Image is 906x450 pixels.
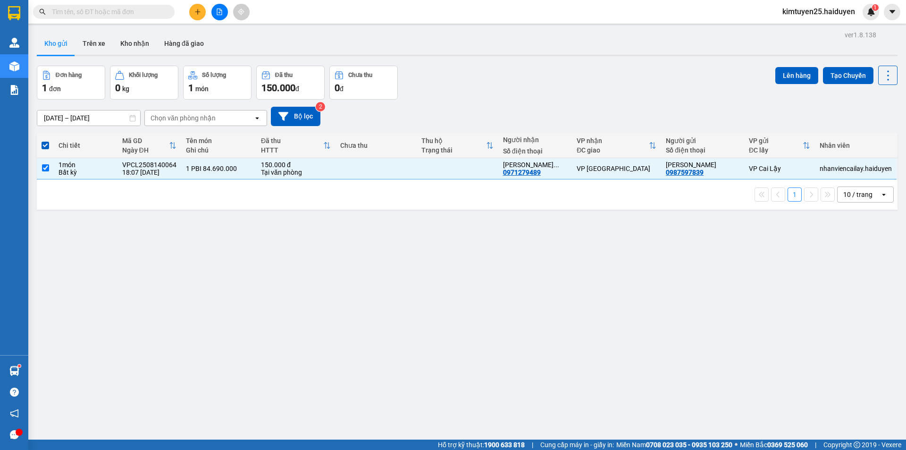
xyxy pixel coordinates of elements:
svg: open [253,114,261,122]
div: ver 1.8.138 [845,30,876,40]
div: Tại văn phòng [261,169,331,176]
div: VP nhận [577,137,649,144]
div: Bất kỳ [59,169,112,176]
div: VP Cai Lậy [749,165,810,172]
input: Select a date range. [37,110,140,126]
div: Mã GD [122,137,169,144]
span: plus [194,8,201,15]
input: Tìm tên, số ĐT hoặc mã đơn [52,7,163,17]
img: warehouse-icon [9,61,19,71]
span: kimtuyen25.haiduyen [775,6,863,17]
span: Cung cấp máy in - giấy in: [540,440,614,450]
div: 18:07 [DATE] [122,169,176,176]
div: Người gửi [666,137,739,144]
span: Miền Bắc [740,440,808,450]
div: ĐC lấy [749,146,803,154]
div: Số điện thoại [503,147,567,155]
img: warehouse-icon [9,38,19,48]
button: Khối lượng0kg [110,66,178,100]
strong: 1900 633 818 [484,441,525,449]
div: Trạng thái [421,146,486,154]
div: Người nhận [503,136,567,144]
span: 0 [115,82,120,93]
button: Kho gửi [37,32,75,55]
div: NGUYỄN THỊ BÔNG [666,161,739,169]
span: Hỗ trợ kỹ thuật: [438,440,525,450]
button: Lên hàng [775,67,818,84]
div: Nhân viên [820,142,892,149]
sup: 1 [18,365,21,367]
span: aim [238,8,244,15]
div: Thu hộ [421,137,486,144]
div: ĐC giao [577,146,649,154]
div: Số lượng [202,72,226,78]
span: search [39,8,46,15]
div: 1 món [59,161,112,169]
button: aim [233,4,250,20]
div: VPCL2508140064 [122,161,176,169]
div: Đã thu [261,137,323,144]
span: copyright [854,442,860,448]
div: 10 / trang [843,190,872,199]
span: 1 [42,82,47,93]
div: 150.000 đ [261,161,331,169]
button: Tạo Chuyến [823,67,873,84]
button: Đơn hàng1đơn [37,66,105,100]
strong: 0708 023 035 - 0935 103 250 [646,441,732,449]
div: VP gửi [749,137,803,144]
button: Trên xe [75,32,113,55]
div: 0971279489 [503,169,541,176]
div: HTTT [261,146,323,154]
span: | [815,440,816,450]
button: plus [189,4,206,20]
button: Đã thu150.000đ [256,66,325,100]
div: Số điện thoại [666,146,739,154]
div: 1 PBI 84.690.000 [186,165,252,172]
button: file-add [211,4,228,20]
th: Toggle SortBy [572,133,661,158]
button: 1 [788,187,802,202]
img: icon-new-feature [867,8,875,16]
button: Chưa thu0đ [329,66,398,100]
span: 0 [335,82,340,93]
button: Bộ lọc [271,107,320,126]
svg: open [880,191,888,198]
button: Hàng đã giao [157,32,211,55]
div: Khối lượng [129,72,158,78]
th: Toggle SortBy [256,133,336,158]
div: Chi tiết [59,142,112,149]
span: file-add [216,8,223,15]
span: đơn [49,85,61,93]
sup: 1 [872,4,879,11]
span: đ [340,85,344,93]
div: Ngày ĐH [122,146,169,154]
span: caret-down [888,8,897,16]
div: Ghi chú [186,146,252,154]
button: Số lượng1món [183,66,252,100]
strong: 0369 525 060 [767,441,808,449]
th: Toggle SortBy [417,133,498,158]
span: notification [10,409,19,418]
div: 0987597839 [666,169,704,176]
button: caret-down [884,4,900,20]
img: warehouse-icon [9,366,19,376]
span: question-circle [10,388,19,397]
button: Kho nhận [113,32,157,55]
div: Tên món [186,137,252,144]
span: 150.000 [261,82,295,93]
div: nhanviencailay.haiduyen [820,165,892,172]
div: VP [GEOGRAPHIC_DATA] [577,165,656,172]
span: ⚪️ [735,443,738,447]
span: | [532,440,533,450]
span: 1 [873,4,877,11]
span: message [10,430,19,439]
div: NGUYỄN MINH PHÚC [503,161,567,169]
span: kg [122,85,129,93]
span: món [195,85,209,93]
span: Miền Nam [616,440,732,450]
th: Toggle SortBy [117,133,181,158]
div: Đơn hàng [56,72,82,78]
div: Chọn văn phòng nhận [151,113,216,123]
span: ... [554,161,559,169]
div: Đã thu [275,72,293,78]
